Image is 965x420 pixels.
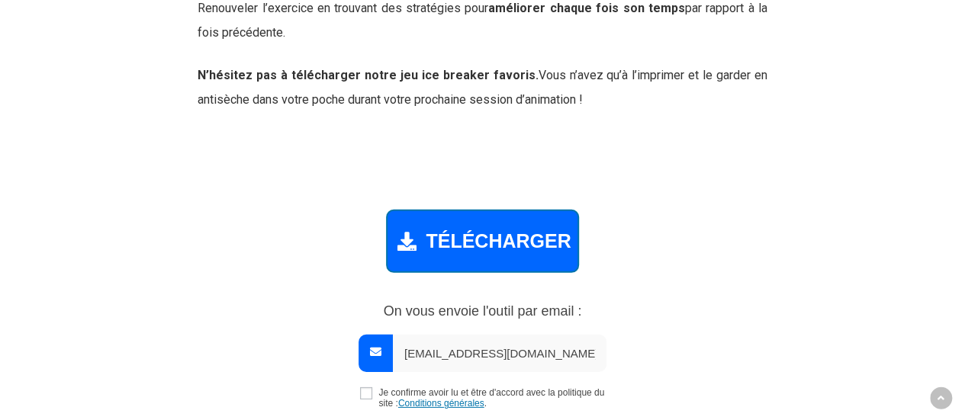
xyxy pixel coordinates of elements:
span: TÉLÉCHARGER [426,230,571,252]
p: On vous envoie l'outil par email : [349,303,616,319]
p: Vous n’avez qu’à l’imprimer et le garder en antisèche dans votre poche durant votre prochaine ses... [198,63,767,112]
a: Conditions générales [398,398,484,409]
span: Je confirme avoir lu et être d'accord avec la politique du site : . [378,387,607,409]
strong: améliorer chaque fois son temps [488,1,684,15]
h2: Outils - Icebreaker balles [198,164,767,194]
span: Renouveler l’exercice en trouvant des stratégies pour par rapport à la fois précédente. [198,1,767,40]
strong: N’hésitez pas à télécharger notre jeu ice breaker favoris. [198,68,538,82]
input: Email [393,335,606,372]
